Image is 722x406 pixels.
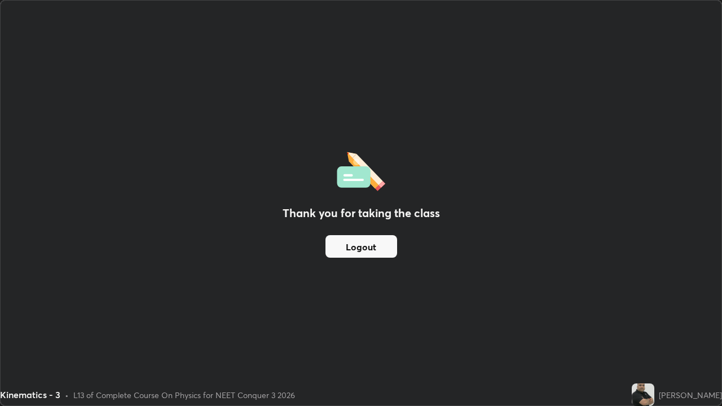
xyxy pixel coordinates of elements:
h2: Thank you for taking the class [283,205,440,222]
img: offlineFeedback.1438e8b3.svg [337,148,385,191]
img: eacf0803778e41e7b506779bab53d040.jpg [632,383,654,406]
div: L13 of Complete Course On Physics for NEET Conquer 3 2026 [73,389,295,401]
div: • [65,389,69,401]
button: Logout [325,235,397,258]
div: [PERSON_NAME] [659,389,722,401]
